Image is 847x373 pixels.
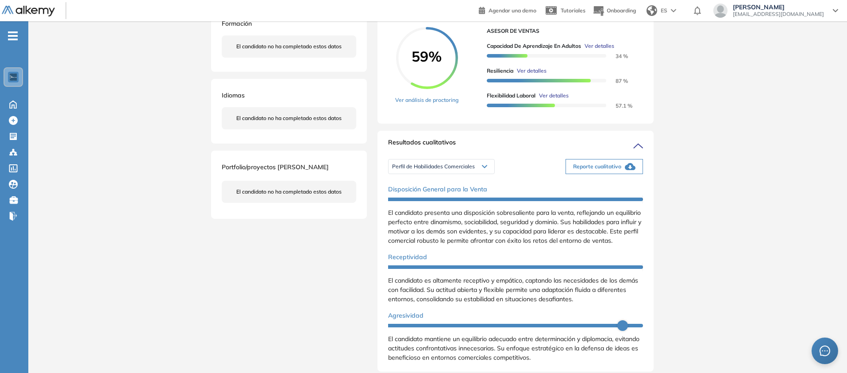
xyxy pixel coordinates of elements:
span: Disposición General para la Venta [388,185,487,194]
img: arrow [671,9,676,12]
span: El candidato presenta una disposición sobresaliente para la venta, reflejando un equilibrio perfe... [388,209,641,245]
img: https://assets.alkemy.org/workspaces/1802/d452bae4-97f6-47ab-b3bf-1c40240bc960.jpg [10,74,17,81]
span: Receptividad [388,253,427,262]
span: Ver detalles [517,67,547,75]
span: Reporte cualitativo [573,163,621,171]
span: Resiliencia [487,67,513,75]
span: message [819,345,831,357]
img: Logo [2,6,55,17]
span: Formación [222,19,252,27]
span: El candidato no ha completado estos datos [236,188,342,196]
span: [EMAIL_ADDRESS][DOMAIN_NAME] [733,11,824,18]
span: Perfil de Habilidades Comerciales [392,163,475,170]
span: 87 % [605,78,628,84]
span: Capacidad de Aprendizaje en Adultos [487,42,581,50]
span: El candidato mantiene un equilibrio adecuado entre determinación y diplomacia, evitando actitudes... [388,335,639,361]
span: El candidato no ha completado estos datos [236,114,342,122]
button: Reporte cualitativo [566,159,643,174]
span: ES [661,7,667,15]
a: Agendar una demo [479,4,536,15]
a: Ver análisis de proctoring [395,96,458,104]
span: 59% [396,49,458,63]
button: Ver detalles [581,42,614,50]
span: Onboarding [607,7,636,14]
span: Flexibilidad Laboral [487,92,535,100]
span: Portfolio/proyectos [PERSON_NAME] [222,163,329,171]
span: Idiomas [222,91,245,99]
img: world [647,5,657,16]
span: El candidato no ha completado estos datos [236,43,342,51]
span: Tutoriales [561,7,585,14]
span: Agresividad [388,311,423,320]
button: Onboarding [593,1,636,20]
span: Agendar una demo [489,7,536,14]
span: Resultados cualitativos [388,138,456,152]
span: ASESOR DE VENTAS [487,27,636,35]
span: Ver detalles [585,42,614,50]
span: 57.1 % [605,102,632,109]
span: 34 % [605,53,628,59]
span: Ver detalles [539,92,569,100]
span: El candidato es altamente receptivo y empático, captando las necesidades de los demás con facilid... [388,276,638,303]
i: - [8,35,18,37]
button: Ver detalles [535,92,569,100]
button: Ver detalles [513,67,547,75]
span: [PERSON_NAME] [733,4,824,11]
